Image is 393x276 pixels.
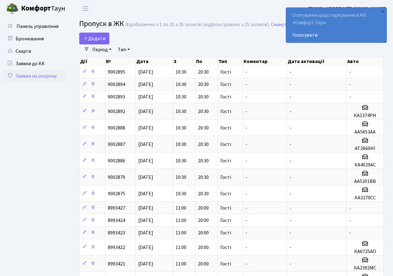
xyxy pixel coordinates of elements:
[245,260,247,267] span: -
[245,205,247,211] span: -
[220,109,231,114] span: Гості
[290,141,291,148] span: -
[349,249,381,255] h5: КА6725АО
[198,108,209,115] span: 20:30
[195,57,218,66] th: По
[105,57,136,66] th: №
[108,108,125,115] span: 9002892
[245,141,247,148] span: -
[245,81,247,88] span: -
[290,205,291,211] span: -
[138,141,153,148] span: [DATE]
[245,229,247,236] span: -
[220,158,231,163] span: Гості
[198,69,209,75] span: 20:30
[138,244,153,251] span: [DATE]
[176,229,186,236] span: 11:00
[220,191,231,196] span: Гості
[380,8,386,15] div: ×
[347,57,384,66] th: Авто
[6,2,19,15] img: logo.png
[198,141,209,148] span: 20:30
[176,244,186,251] span: 11:00
[108,260,125,267] span: 8993421
[245,174,247,181] span: -
[290,124,291,131] span: -
[198,124,209,131] span: 20:30
[198,205,209,211] span: 20:00
[108,69,125,75] span: 9002895
[176,260,186,267] span: 11:00
[198,190,209,197] span: 20:30
[138,260,153,267] span: [DATE]
[198,157,209,164] span: 20:30
[290,157,291,164] span: -
[290,260,291,267] span: -
[138,69,153,75] span: [DATE]
[308,5,386,12] b: [EMAIL_ADDRESS][DOMAIN_NAME]
[3,70,65,82] a: Заявки на охорону
[245,93,247,100] span: -
[83,35,105,42] span: Додати
[138,229,153,236] span: [DATE]
[108,244,125,251] span: 8993422
[138,81,153,88] span: [DATE]
[136,57,173,66] th: Дата
[349,217,351,224] span: -
[349,93,351,100] span: -
[138,157,153,164] span: [DATE]
[3,20,65,33] a: Панель управління
[349,229,351,236] span: -
[176,205,186,211] span: 11:00
[78,3,93,14] button: Переключити навігацію
[79,33,109,44] a: Додати
[80,57,105,66] th: Дії
[290,93,291,100] span: -
[176,81,186,88] span: 10:30
[220,230,231,235] span: Гості
[21,3,51,13] b: Комфорт
[287,57,347,66] th: Дата активації
[176,190,186,197] span: 10:30
[220,94,231,99] span: Гості
[108,157,125,164] span: 9002886
[220,70,231,75] span: Гості
[243,57,287,66] th: Коментар
[220,175,231,180] span: Гості
[108,93,125,100] span: 9002893
[290,69,291,75] span: -
[245,244,247,251] span: -
[220,206,231,210] span: Гості
[138,108,153,115] span: [DATE]
[198,81,209,88] span: 20:30
[292,31,380,39] a: Голосувати
[245,190,247,197] span: -
[138,217,153,224] span: [DATE]
[349,179,381,184] h5: АА5201ВВ
[173,57,195,66] th: З
[3,33,65,45] a: Бронювання
[79,18,124,29] span: Пропуск в ЖК
[220,261,231,266] span: Гості
[16,23,58,30] span: Панель управління
[90,44,114,55] a: Період
[176,124,186,131] span: 10:30
[245,69,247,75] span: -
[115,44,132,55] a: Тип
[176,141,186,148] span: 10:30
[290,190,291,197] span: -
[176,174,186,181] span: 10:30
[349,129,381,135] h5: АА5653АА
[126,22,270,28] div: Відображено з 1 по 25 з 26 записів (відфільтровано з 25 записів).
[349,162,381,168] h5: КА4029АС
[220,245,231,250] span: Гості
[108,174,125,181] span: 9002879
[108,124,125,131] span: 9002888
[3,57,65,70] a: Заявки до КК
[108,190,125,197] span: 9002875
[286,8,386,43] div: Опитування щодо паркування в ЖК «Комфорт Таун»
[198,93,209,100] span: 20:30
[176,93,186,100] span: 10:30
[220,125,231,130] span: Гості
[198,229,209,236] span: 20:00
